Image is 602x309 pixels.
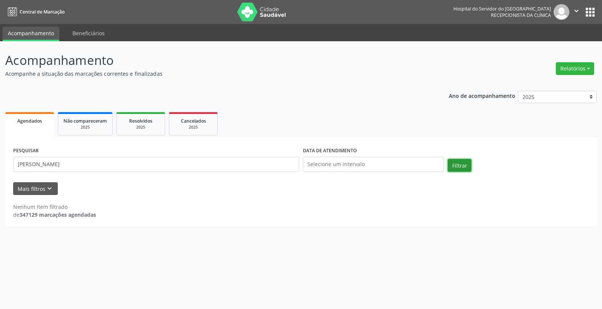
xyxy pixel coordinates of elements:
[13,157,299,172] input: Nome, código do beneficiário ou CPF
[45,184,54,193] i: keyboard_arrow_down
[3,27,59,41] a: Acompanhamento
[556,62,594,75] button: Relatórios
[63,124,107,130] div: 2025
[5,70,419,78] p: Acompanhe a situação das marcações correntes e finalizadas
[13,211,96,219] div: de
[20,9,65,15] span: Central de Marcação
[303,157,444,172] input: Selecione um intervalo
[5,51,419,70] p: Acompanhamento
[63,118,107,124] span: Não compareceram
[572,7,581,15] i: 
[181,118,206,124] span: Cancelados
[175,124,212,130] div: 2025
[584,6,597,19] button: apps
[13,145,39,157] label: PESQUISAR
[67,27,110,40] a: Beneficiários
[448,159,471,172] button: Filtrar
[449,91,515,100] p: Ano de acompanhamento
[129,118,152,124] span: Resolvidos
[303,145,357,157] label: DATA DE ATENDIMENTO
[20,211,96,218] strong: 347129 marcações agendadas
[5,6,65,18] a: Central de Marcação
[453,6,551,12] div: Hospital do Servidor do [GEOGRAPHIC_DATA]
[554,4,569,20] img: img
[122,124,160,130] div: 2025
[13,203,96,211] div: Nenhum item filtrado
[17,118,42,124] span: Agendados
[491,12,551,18] span: Recepcionista da clínica
[13,182,58,195] button: Mais filtroskeyboard_arrow_down
[569,4,584,20] button: 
